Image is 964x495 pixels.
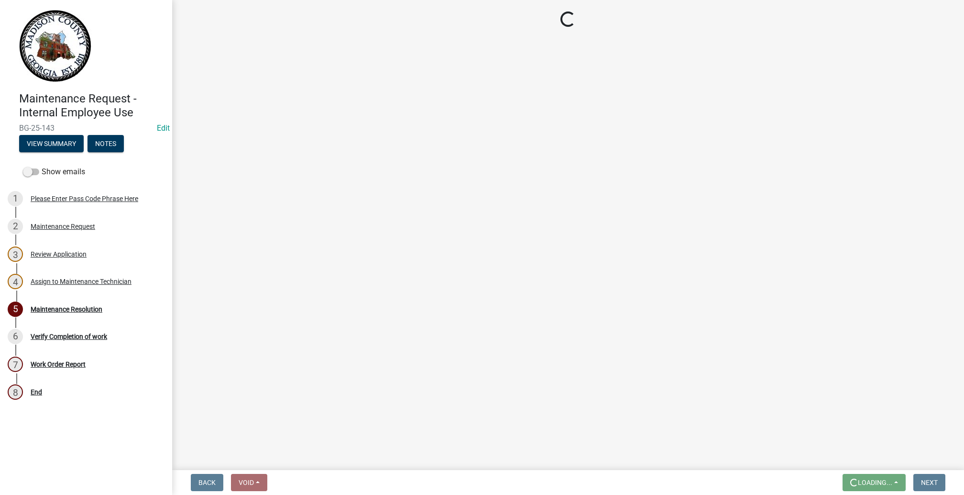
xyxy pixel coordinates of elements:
[31,223,95,230] div: Maintenance Request
[8,329,23,344] div: 6
[843,474,906,491] button: Loading...
[157,124,170,133] wm-modal-confirm: Edit Application Number
[23,166,85,178] label: Show emails
[88,140,124,148] wm-modal-confirm: Notes
[88,135,124,152] button: Notes
[239,479,254,486] span: Void
[19,124,153,133] span: BG-25-143
[8,219,23,234] div: 2
[913,474,945,491] button: Next
[8,384,23,400] div: 8
[157,124,170,133] a: Edit
[19,92,164,120] h4: Maintenance Request - Internal Employee Use
[19,140,84,148] wm-modal-confirm: Summary
[31,333,107,340] div: Verify Completion of work
[8,302,23,317] div: 5
[8,247,23,262] div: 3
[31,278,131,285] div: Assign to Maintenance Technician
[31,306,102,313] div: Maintenance Resolution
[8,191,23,206] div: 1
[19,135,84,152] button: View Summary
[8,274,23,289] div: 4
[231,474,267,491] button: Void
[191,474,223,491] button: Back
[31,251,87,258] div: Review Application
[198,479,216,486] span: Back
[19,10,91,82] img: Madison County, Georgia
[31,361,86,368] div: Work Order Report
[858,479,892,486] span: Loading...
[31,195,138,202] div: Please Enter Pass Code Phrase Here
[31,389,42,395] div: End
[921,479,938,486] span: Next
[8,357,23,372] div: 7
